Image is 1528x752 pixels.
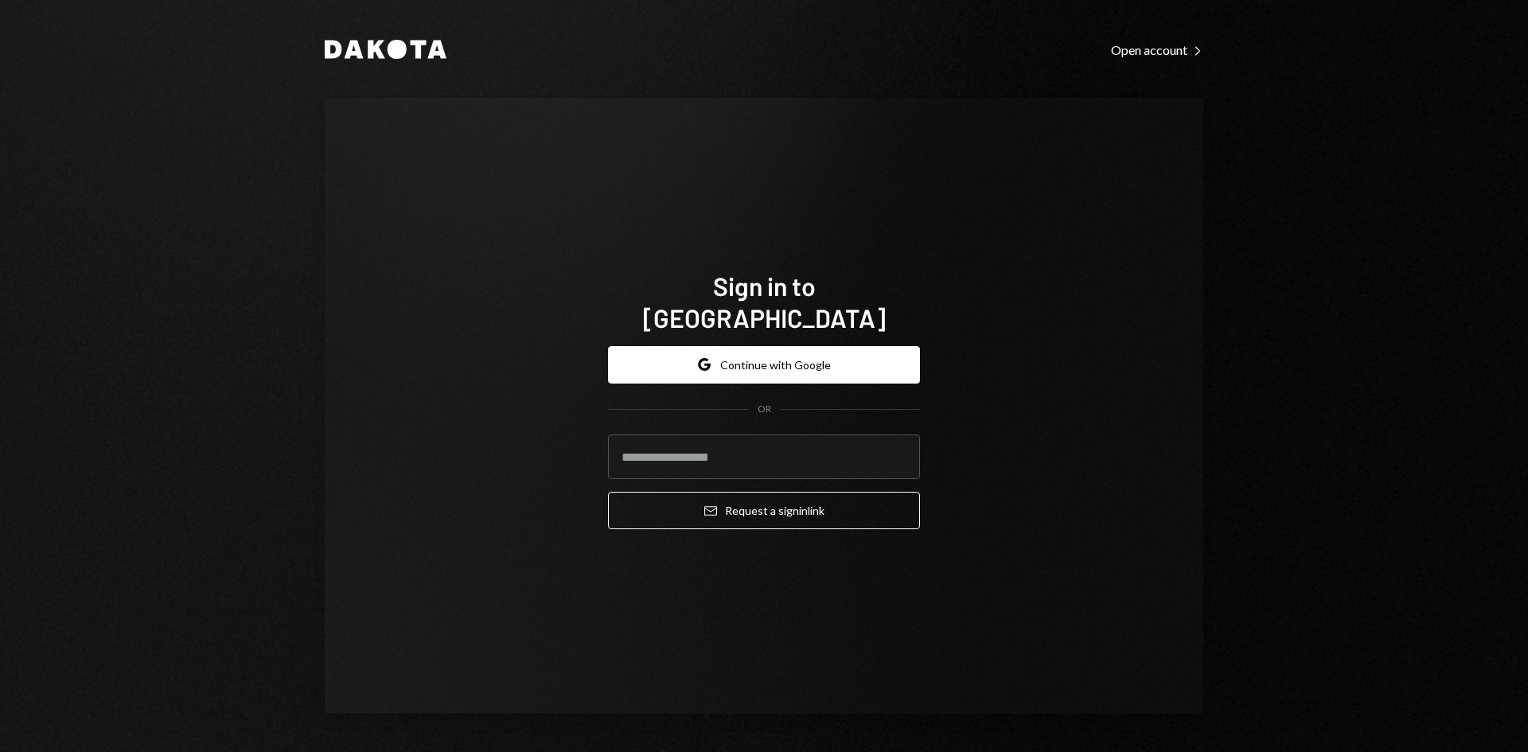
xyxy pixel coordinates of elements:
h1: Sign in to [GEOGRAPHIC_DATA] [608,270,920,333]
button: Request a signinlink [608,492,920,529]
a: Open account [1111,41,1203,58]
button: Continue with Google [608,346,920,384]
div: Open account [1111,42,1203,58]
div: OR [758,403,771,416]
